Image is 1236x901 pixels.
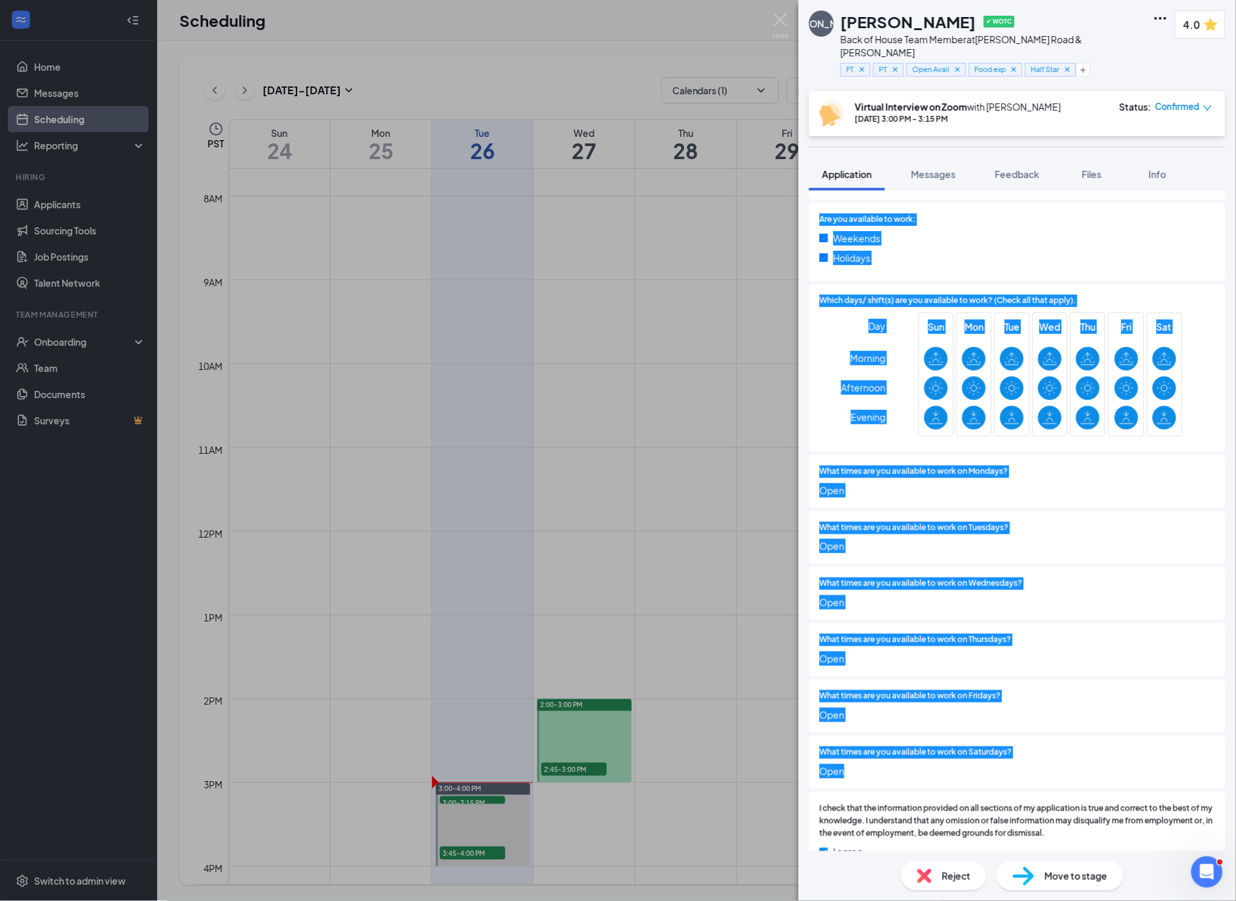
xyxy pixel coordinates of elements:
[820,595,1215,610] span: Open
[841,33,1146,59] div: Back of House Team Member at [PERSON_NAME] Road & [PERSON_NAME]
[820,803,1215,840] span: I check that the information provided on all sections of my application is true and correct to th...
[820,634,1011,646] span: What times are you available to work on Thursdays?
[855,101,968,113] b: Virtual Interview on Zoom
[962,320,986,334] span: Mon
[820,213,916,226] span: Are you available to work:
[784,17,860,30] div: [PERSON_NAME]
[858,65,867,74] svg: Cross
[984,16,1015,28] span: ✔ WOTC
[822,168,872,180] span: Application
[820,295,1076,307] span: Which days/ shift(s) are you available to work? (Check all that apply).
[953,65,962,74] svg: Cross
[820,764,1215,779] span: Open
[879,64,888,75] span: PT
[846,64,854,75] span: FT
[1063,65,1072,74] svg: Cross
[851,405,886,429] span: Evening
[1082,168,1102,180] span: Files
[1045,869,1108,883] span: Move to stage
[869,319,886,333] span: Day
[1119,100,1152,113] div: Status :
[855,100,1061,113] div: with [PERSON_NAME]
[1155,100,1200,113] span: Confirmed
[1184,16,1201,33] span: 4.0
[820,746,1012,759] span: What times are you available to work on Saturdays?
[820,652,1215,666] span: Open
[855,113,1061,124] div: [DATE] 3:00 PM - 3:15 PM
[1191,856,1223,888] iframe: Intercom live chat
[820,708,1215,722] span: Open
[1153,320,1176,334] span: Sat
[1076,320,1100,334] span: Thu
[1115,320,1138,334] span: Fri
[841,376,886,399] span: Afternoon
[1000,320,1024,334] span: Tue
[1203,103,1212,113] span: down
[833,231,881,246] span: Weekends
[841,10,976,33] h1: [PERSON_NAME]
[850,346,886,370] span: Morning
[975,64,1006,75] span: Food exp
[820,466,1008,478] span: What times are you available to work on Mondays?
[1080,66,1087,74] svg: Plus
[913,64,950,75] span: Open Avail
[833,845,863,859] span: I agree
[924,320,948,334] span: Sun
[820,522,1009,534] span: What times are you available to work on Tuesdays?
[891,65,900,74] svg: Cross
[833,251,871,265] span: Holidays
[1076,63,1091,77] button: Plus
[1149,168,1167,180] span: Info
[820,690,1001,703] span: What times are you available to work on Fridays?
[1153,10,1169,26] svg: Ellipses
[1009,65,1019,74] svg: Cross
[911,168,956,180] span: Messages
[995,168,1040,180] span: Feedback
[820,483,1215,498] span: Open
[820,539,1215,553] span: Open
[1038,320,1062,334] span: Wed
[942,869,971,883] span: Reject
[1031,64,1060,75] span: Half Star
[820,578,1023,590] span: What times are you available to work on Wednesdays?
